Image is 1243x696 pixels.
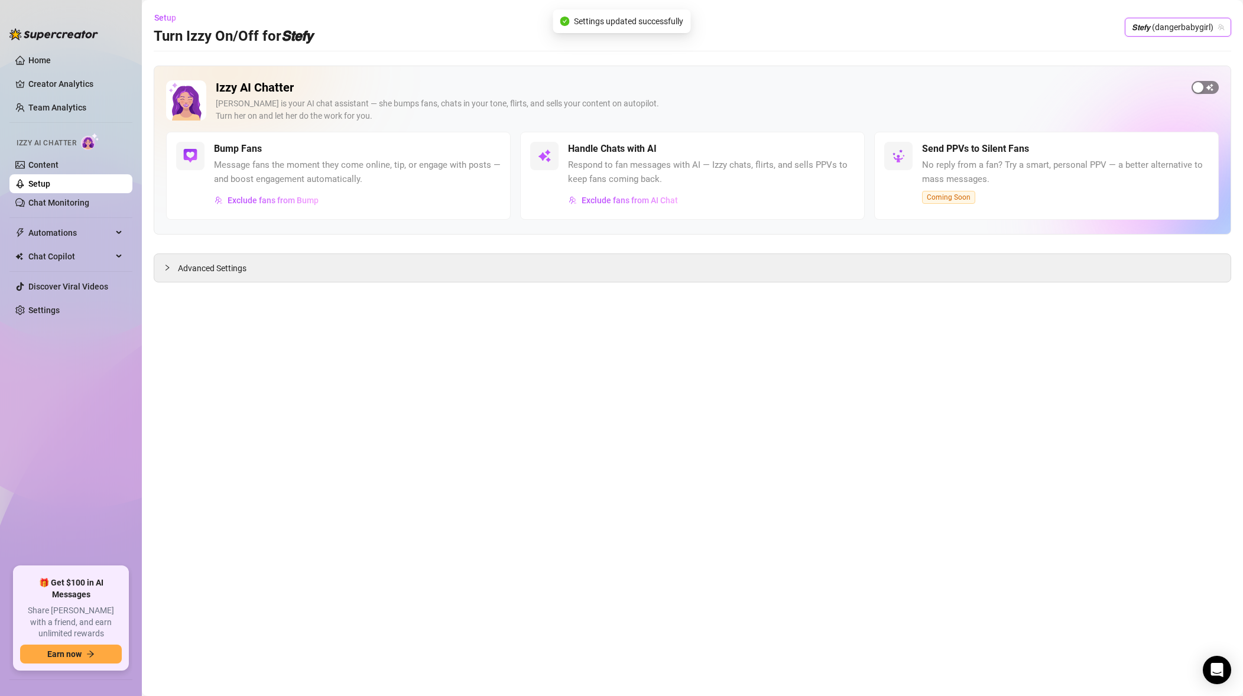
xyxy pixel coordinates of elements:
a: Creator Analytics [28,74,123,93]
img: svg%3e [569,196,577,204]
h5: Handle Chats with AI [568,142,657,156]
img: logo-BBDzfeDw.svg [9,28,98,40]
img: svg%3e [183,149,197,163]
div: [PERSON_NAME] is your AI chat assistant — she bumps fans, chats in your tone, flirts, and sells y... [216,97,1182,122]
h3: Turn Izzy On/Off for 𝙎𝙩𝙚𝙛𝙮 [154,27,313,46]
div: Open Intercom Messenger [1203,656,1231,684]
span: Coming Soon [922,191,975,204]
span: thunderbolt [15,228,25,238]
span: team [1218,24,1225,31]
span: Settings updated successfully [574,15,683,28]
span: Chat Copilot [28,247,112,266]
span: arrow-right [86,650,95,658]
span: Earn now [47,649,82,659]
img: svg%3e [215,196,223,204]
button: Setup [154,8,186,27]
span: Automations [28,223,112,242]
span: Advanced Settings [178,262,246,275]
span: No reply from a fan? Try a smart, personal PPV — a better alternative to mass messages. [922,158,1209,186]
h5: Send PPVs to Silent Fans [922,142,1029,156]
div: collapsed [164,261,178,274]
button: Exclude fans from AI Chat [568,191,679,210]
img: svg%3e [537,149,551,163]
span: 𝙎𝙩𝙚𝙛𝙮 (dangerbabygirl) [1132,18,1224,36]
span: check-circle [560,17,569,26]
img: svg%3e [891,149,906,163]
span: Exclude fans from AI Chat [582,196,678,205]
a: Content [28,160,59,170]
h5: Bump Fans [214,142,262,156]
span: Exclude fans from Bump [228,196,319,205]
img: AI Chatter [81,133,99,150]
span: Respond to fan messages with AI — Izzy chats, flirts, and sells PPVs to keep fans coming back. [568,158,855,186]
img: Chat Copilot [15,252,23,261]
button: Earn nowarrow-right [20,645,122,664]
img: Izzy AI Chatter [166,80,206,121]
span: Share [PERSON_NAME] with a friend, and earn unlimited rewards [20,605,122,640]
span: 🎁 Get $100 in AI Messages [20,577,122,600]
h2: Izzy AI Chatter [216,80,1182,95]
a: Chat Monitoring [28,198,89,207]
a: Discover Viral Videos [28,282,108,291]
a: Settings [28,305,60,315]
span: Setup [154,13,176,22]
span: Message fans the moment they come online, tip, or engage with posts — and boost engagement automa... [214,158,501,186]
a: Home [28,56,51,65]
a: Setup [28,179,50,188]
button: Exclude fans from Bump [214,191,319,210]
span: collapsed [164,264,171,271]
a: Team Analytics [28,103,86,112]
span: Izzy AI Chatter [17,138,76,149]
